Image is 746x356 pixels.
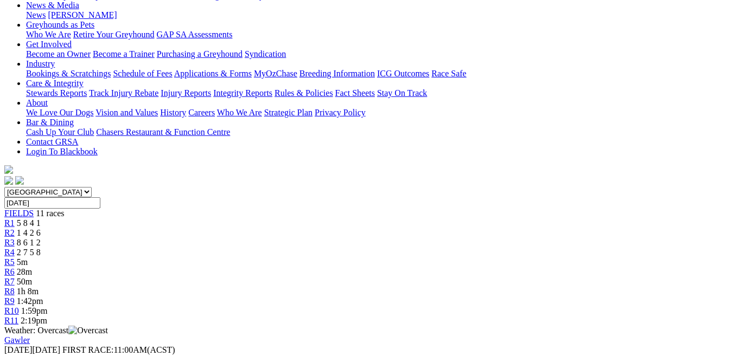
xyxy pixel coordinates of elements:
div: Care & Integrity [26,88,742,98]
a: R6 [4,267,15,276]
a: Breeding Information [299,69,375,78]
span: 5m [17,257,28,267]
div: About [26,108,742,118]
span: 11:00AM(ACST) [62,345,175,354]
div: Bar & Dining [26,127,742,137]
a: R8 [4,287,15,296]
a: Cash Up Your Club [26,127,94,137]
a: Integrity Reports [213,88,272,98]
a: Chasers Restaurant & Function Centre [96,127,230,137]
a: Strategic Plan [264,108,313,117]
span: [DATE] [4,345,33,354]
a: Race Safe [431,69,466,78]
img: facebook.svg [4,176,13,185]
a: MyOzChase [254,69,297,78]
span: [DATE] [4,345,60,354]
span: 1:42pm [17,296,43,306]
a: Industry [26,59,55,68]
img: logo-grsa-white.png [4,165,13,174]
a: R9 [4,296,15,306]
span: 8 6 1 2 [17,238,41,247]
a: Stay On Track [377,88,427,98]
a: Track Injury Rebate [89,88,158,98]
a: About [26,98,48,107]
div: News & Media [26,10,742,20]
a: Care & Integrity [26,79,84,88]
span: 2 7 5 8 [17,248,41,257]
a: Who We Are [26,30,71,39]
a: R2 [4,228,15,237]
a: R11 [4,316,18,325]
a: Privacy Policy [315,108,366,117]
a: Retire Your Greyhound [73,30,155,39]
a: R1 [4,218,15,228]
a: Get Involved [26,40,72,49]
a: Rules & Policies [275,88,333,98]
a: History [160,108,186,117]
a: GAP SA Assessments [157,30,233,39]
a: Become an Owner [26,49,91,59]
img: twitter.svg [15,176,24,185]
a: Login To Blackbook [26,147,98,156]
span: 1h 8m [17,287,39,296]
span: 1 4 2 6 [17,228,41,237]
span: 28m [17,267,32,276]
a: [PERSON_NAME] [48,10,117,20]
a: Purchasing a Greyhound [157,49,243,59]
a: R10 [4,306,19,315]
a: R7 [4,277,15,286]
a: Stewards Reports [26,88,87,98]
a: Careers [188,108,215,117]
a: Injury Reports [161,88,211,98]
input: Select date [4,197,100,209]
a: Syndication [245,49,286,59]
a: R4 [4,248,15,257]
a: News [26,10,46,20]
a: Bookings & Scratchings [26,69,111,78]
div: Greyhounds as Pets [26,30,742,40]
a: Become a Trainer [93,49,155,59]
a: Bar & Dining [26,118,74,127]
a: Gawler [4,335,30,345]
a: News & Media [26,1,79,10]
img: Overcast [68,326,108,335]
span: 50m [17,277,32,286]
a: Contact GRSA [26,137,78,146]
a: Who We Are [217,108,262,117]
a: Vision and Values [95,108,158,117]
span: 11 races [36,209,64,218]
span: Weather: Overcast [4,326,108,335]
a: ICG Outcomes [377,69,429,78]
span: 5 8 4 1 [17,218,41,228]
a: We Love Our Dogs [26,108,93,117]
div: Industry [26,69,742,79]
span: 1:59pm [21,306,48,315]
span: FIRST RACE: [62,345,113,354]
div: Get Involved [26,49,742,59]
a: Fact Sheets [335,88,375,98]
a: Schedule of Fees [113,69,172,78]
a: R3 [4,238,15,247]
a: R5 [4,257,15,267]
a: Greyhounds as Pets [26,20,94,29]
span: 2:19pm [21,316,47,325]
a: FIELDS [4,209,34,218]
a: Applications & Forms [174,69,252,78]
